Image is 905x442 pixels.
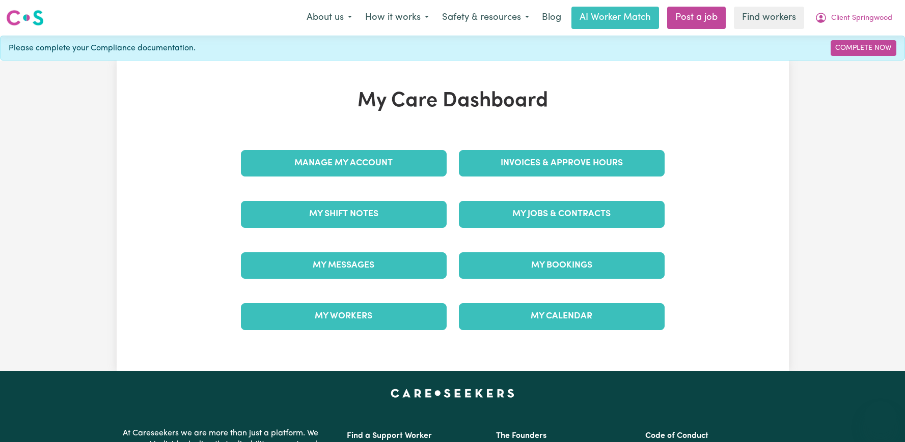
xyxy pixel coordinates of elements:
[347,432,432,440] a: Find a Support Worker
[864,401,897,434] iframe: Button to launch messaging window
[241,201,447,227] a: My Shift Notes
[241,150,447,176] a: Manage My Account
[9,42,196,54] span: Please complete your Compliance documentation.
[496,432,546,440] a: The Founders
[645,432,708,440] a: Code of Conduct
[459,252,665,279] a: My Bookings
[435,7,536,28] button: Safety & resources
[241,252,447,279] a: My Messages
[241,303,447,330] a: My Workers
[300,7,359,28] button: About us
[831,40,896,56] a: Complete Now
[667,7,726,29] a: Post a job
[359,7,435,28] button: How it works
[808,7,899,28] button: My Account
[6,9,44,27] img: Careseekers logo
[734,7,804,29] a: Find workers
[391,389,514,397] a: Careseekers home page
[459,150,665,176] a: Invoices & Approve Hours
[571,7,659,29] a: AI Worker Match
[235,89,671,113] h1: My Care Dashboard
[459,201,665,227] a: My Jobs & Contracts
[459,303,665,330] a: My Calendar
[831,13,892,24] span: Client Springwood
[536,7,567,29] a: Blog
[6,6,44,30] a: Careseekers logo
